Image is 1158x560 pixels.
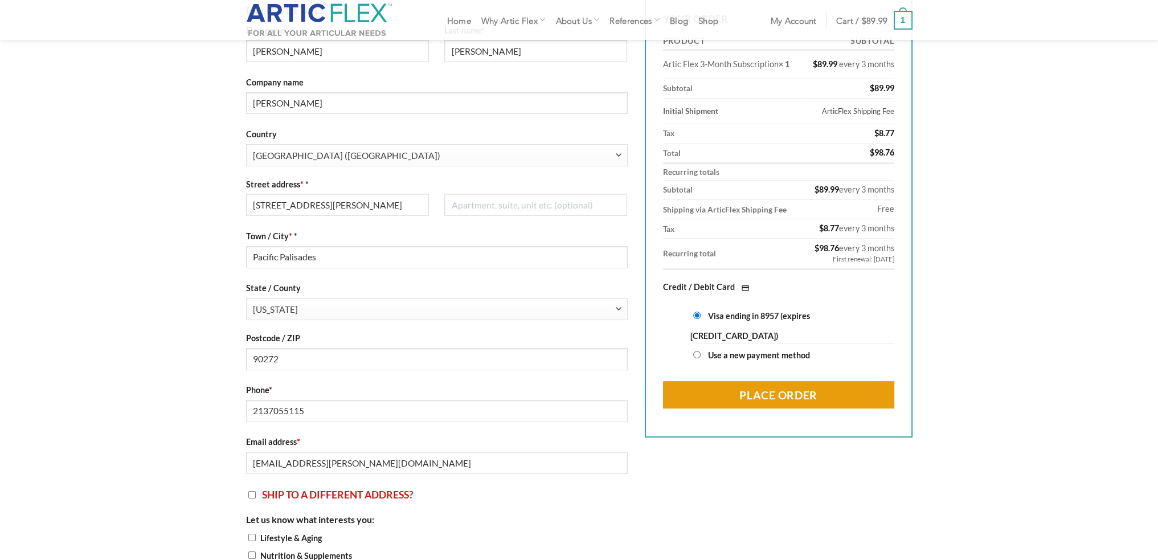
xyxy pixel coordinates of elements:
[253,145,615,167] span: United States (US)
[771,10,817,30] a: My account
[663,144,803,164] th: Total
[813,59,837,69] bdi: 89.99
[555,9,599,31] a: About Us
[246,230,628,243] label: Town / City
[248,491,256,498] input: Ship to a different address?
[870,148,894,157] bdi: 98.76
[246,128,628,141] label: Country
[862,18,866,22] span: $
[870,148,874,157] span: $
[698,10,718,30] a: Shop
[803,32,894,51] th: Subtotal
[833,255,894,264] small: First renewal: [DATE]
[663,124,803,144] th: Tax
[248,551,256,559] input: Nutrition & Supplements
[670,10,688,30] a: Blog
[444,194,628,216] input: Apartment, suite, unit etc. (optional)
[246,332,628,345] label: Postcode / ZIP
[819,223,839,233] span: 8.77
[246,435,628,448] label: Email address
[690,311,810,341] label: Visa ending in 8957 (expires [CREDIT_CARD_DATA])
[246,298,628,320] span: State / County
[246,144,628,166] span: Country
[815,185,839,194] span: 89.99
[246,76,628,89] label: Company name
[815,243,839,253] span: 98.76
[836,15,888,24] span: Cart /
[870,83,894,93] bdi: 89.99
[874,128,894,138] bdi: 8.77
[815,243,819,253] span: $
[779,59,789,69] strong: × 1
[246,194,429,216] input: House number and street name
[663,51,803,79] td: Artic Flex 3-Month Subscription
[297,437,300,447] abbr: required
[246,281,628,295] label: State / County
[894,11,913,30] strong: 1
[663,99,764,124] th: Initial Shipment
[663,200,803,219] th: Shipping via ArticFlex Shipping Fee
[663,181,803,200] th: Subtotal
[262,489,413,501] span: Ship to a different address?
[803,219,894,239] td: every 3 months
[663,239,803,270] th: Recurring total
[870,83,874,93] span: $
[836,2,913,38] a: Cart / $89.99 1
[663,164,894,181] th: Recurring totals
[663,381,894,408] button: Place Order
[246,3,392,37] img: Artic Flex
[246,532,628,545] label: Lifestyle & Aging
[481,9,546,31] a: Why Artic Flex
[663,219,803,239] th: Tax
[803,239,894,270] td: every 3 months
[862,18,888,22] bdi: 89.99
[708,350,810,360] label: Use a new payment method
[663,282,756,292] label: Credit / Debit Card
[771,15,817,24] span: My account
[839,59,894,69] span: every 3 months
[874,128,879,138] span: $
[768,103,894,120] label: ArticFlex Shipping Fee
[300,179,304,189] abbr: required
[269,385,272,395] abbr: required
[813,59,817,69] span: $
[819,223,824,233] span: $
[246,383,628,397] label: Phone
[248,534,256,541] input: Lifestyle & Aging
[246,178,429,191] label: Street address
[663,32,803,51] th: Product
[803,181,894,200] td: every 3 months
[246,512,628,527] p: Let us know what interests you:
[253,299,615,321] span: California
[609,9,660,31] a: References
[735,281,756,295] img: Credit / Debit Card
[289,231,292,241] abbr: required
[447,10,471,30] a: Home
[663,79,803,99] th: Subtotal
[803,200,894,219] td: Free
[815,185,819,194] span: $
